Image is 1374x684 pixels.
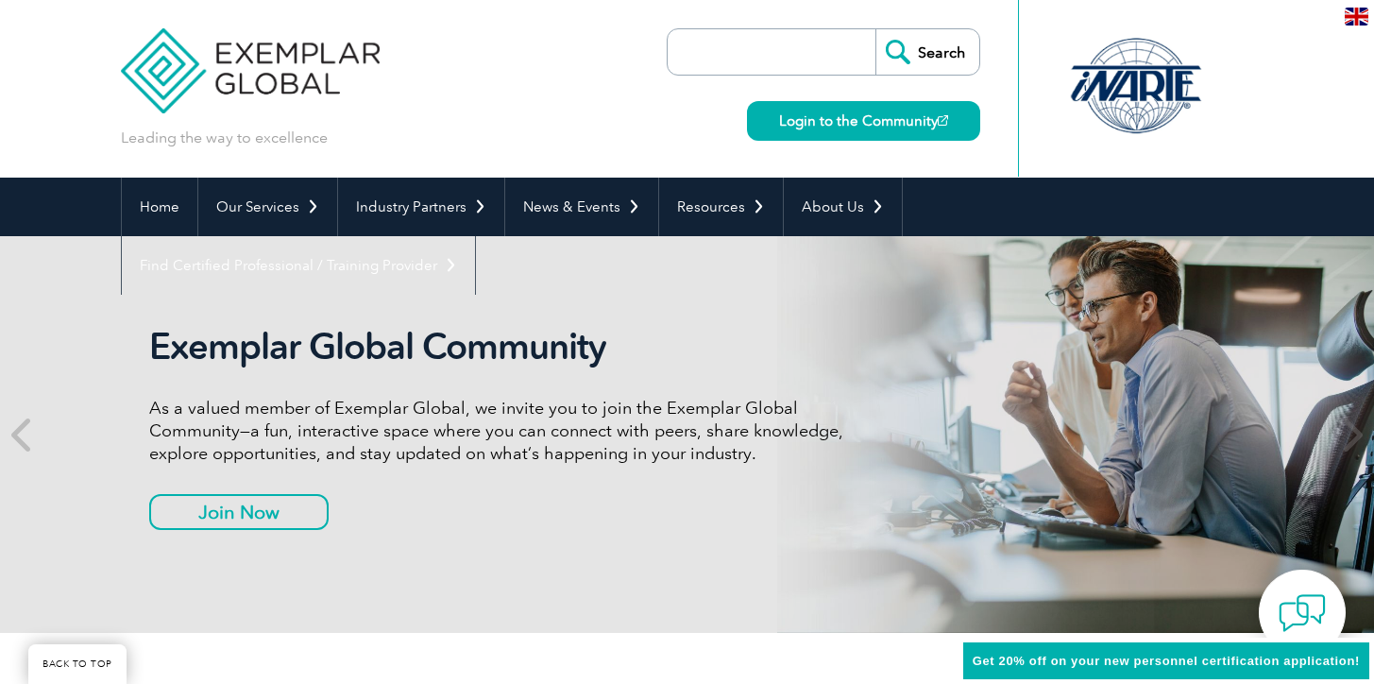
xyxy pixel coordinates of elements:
a: About Us [784,178,902,236]
a: Find Certified Professional / Training Provider [122,236,475,295]
img: contact-chat.png [1279,590,1326,637]
span: Get 20% off on your new personnel certification application! [973,654,1360,668]
a: Our Services [198,178,337,236]
p: As a valued member of Exemplar Global, we invite you to join the Exemplar Global Community—a fun,... [149,397,857,465]
a: Resources [659,178,783,236]
img: en [1345,8,1368,26]
input: Search [875,29,979,75]
a: BACK TO TOP [28,644,127,684]
a: Industry Partners [338,178,504,236]
a: News & Events [505,178,658,236]
a: Join Now [149,494,329,530]
img: open_square.png [938,115,948,126]
a: Home [122,178,197,236]
p: Leading the way to excellence [121,128,328,148]
a: Login to the Community [747,101,980,141]
h2: Exemplar Global Community [149,325,857,368]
